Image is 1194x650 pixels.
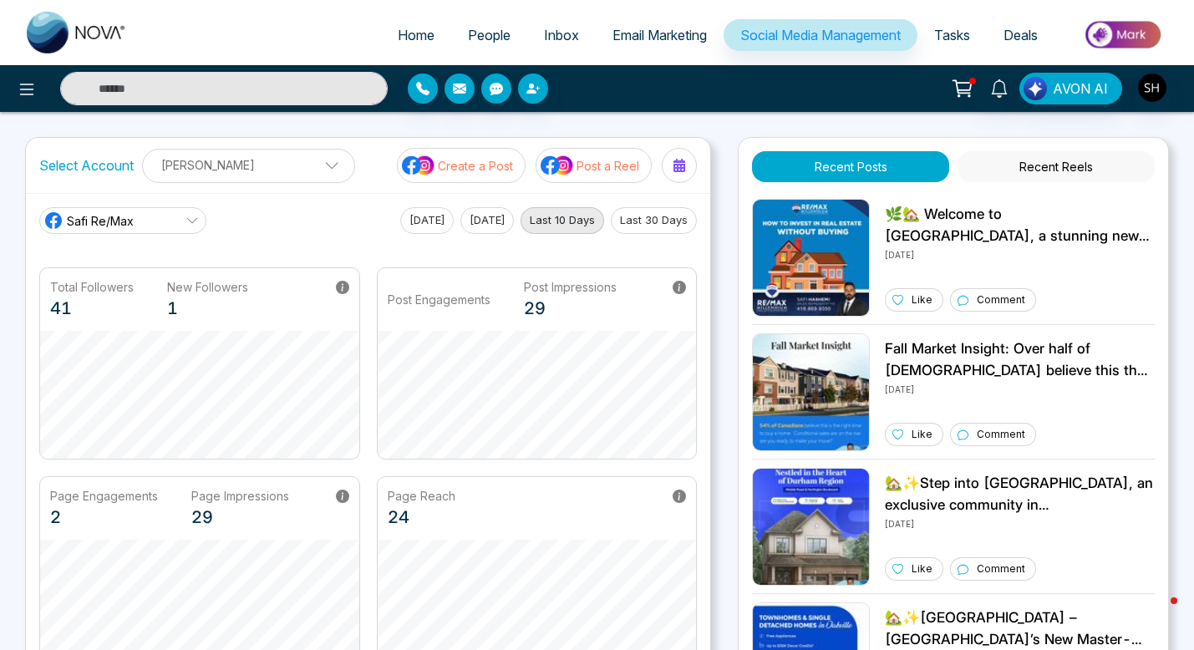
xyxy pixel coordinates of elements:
[740,27,901,43] span: Social Media Management
[934,27,970,43] span: Tasks
[752,199,870,317] img: Unable to load img.
[1138,74,1166,102] img: User Avatar
[1024,77,1047,100] img: Lead Flow
[977,292,1025,307] p: Comment
[1003,27,1038,43] span: Deals
[388,505,455,530] p: 24
[596,19,724,51] a: Email Marketing
[958,151,1155,182] button: Recent Reels
[388,487,455,505] p: Page Reach
[524,296,617,321] p: 29
[977,561,1025,576] p: Comment
[612,27,707,43] span: Email Marketing
[885,515,1155,531] p: [DATE]
[724,19,917,51] a: Social Media Management
[460,207,514,234] button: [DATE]
[885,607,1155,650] p: 🏡✨[GEOGRAPHIC_DATA] – [GEOGRAPHIC_DATA]’s New Master-Planned Community Discover Freehold Townhome...
[438,157,513,175] p: Create a Post
[27,12,127,53] img: Nova CRM Logo
[167,296,248,321] p: 1
[536,148,652,183] button: social-media-iconPost a Reel
[191,505,289,530] p: 29
[885,246,1155,262] p: [DATE]
[912,561,932,576] p: Like
[50,505,158,530] p: 2
[577,157,639,175] p: Post a Reel
[398,27,434,43] span: Home
[912,427,932,442] p: Like
[153,151,344,179] p: [PERSON_NAME]
[1137,593,1177,633] iframe: Intercom live chat
[50,278,134,296] p: Total Followers
[917,19,987,51] a: Tasks
[50,296,134,321] p: 41
[402,155,435,176] img: social-media-icon
[381,19,451,51] a: Home
[1053,79,1108,99] span: AVON AI
[167,278,248,296] p: New Followers
[977,427,1025,442] p: Comment
[1063,16,1184,53] img: Market-place.gif
[527,19,596,51] a: Inbox
[50,487,158,505] p: Page Engagements
[1019,73,1122,104] button: AVON AI
[885,381,1155,396] p: [DATE]
[987,19,1054,51] a: Deals
[544,27,579,43] span: Inbox
[39,155,134,175] label: Select Account
[752,333,870,451] img: Unable to load img.
[451,19,527,51] a: People
[388,291,490,308] p: Post Engagements
[541,155,574,176] img: social-media-icon
[521,207,604,234] button: Last 10 Days
[468,27,511,43] span: People
[524,278,617,296] p: Post Impressions
[912,292,932,307] p: Like
[400,207,454,234] button: [DATE]
[752,468,870,586] img: Unable to load img.
[885,338,1155,381] p: Fall Market Insight: Over half of [DEMOGRAPHIC_DATA] believe this the right time to buy a home. 📈...
[397,148,526,183] button: social-media-iconCreate a Post
[67,212,134,230] span: Safi Re/Max
[752,151,949,182] button: Recent Posts
[191,487,289,505] p: Page Impressions
[885,204,1155,246] p: 🌿🏡 Welcome to [GEOGRAPHIC_DATA], a stunning new community of Freehold Townhomes in [GEOGRAPHIC_DA...
[611,207,697,234] button: Last 30 Days
[885,473,1155,515] p: 🏡✨Step into [GEOGRAPHIC_DATA], an exclusive community in [GEOGRAPHIC_DATA], featuring stunning 32...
